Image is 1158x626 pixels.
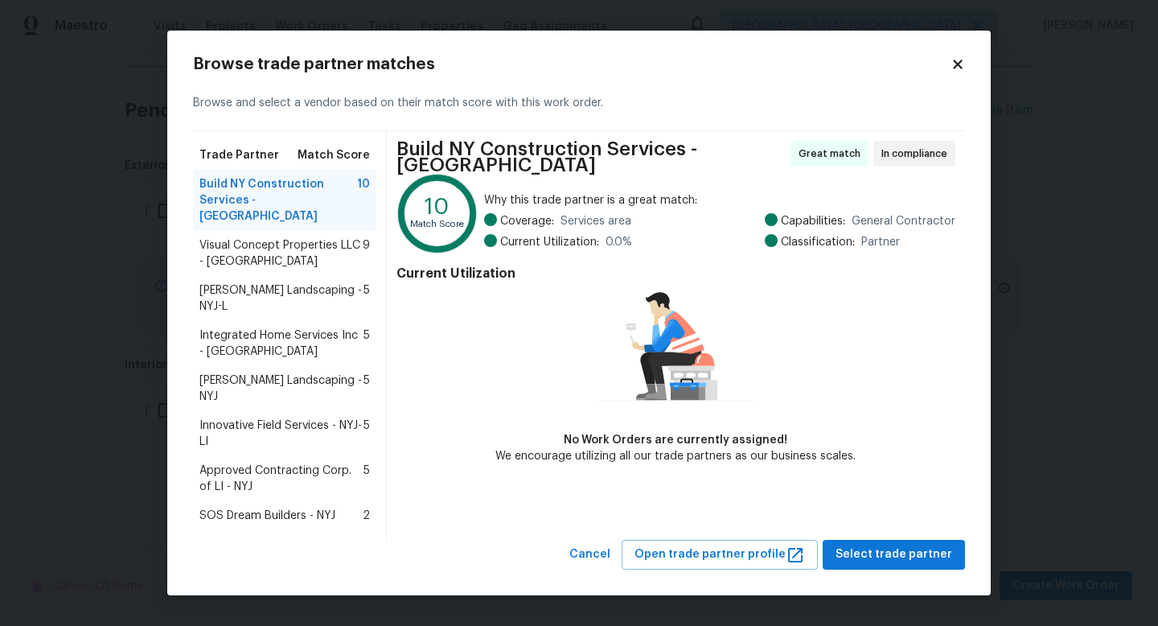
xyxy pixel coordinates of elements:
h4: Current Utilization [396,266,955,282]
span: [PERSON_NAME] Landscaping - NYJ-L [199,282,363,315]
text: Match Score [410,220,464,229]
span: Trade Partner [199,147,279,163]
button: Open trade partner profile [622,540,818,570]
span: Approved Contracting Corp. of LI - NYJ [199,463,363,495]
span: 9 [363,237,370,270]
span: SOS Dream Builders - NYJ [199,508,335,524]
span: Innovative Field Services - NYJ-LI [199,418,363,450]
span: Capabilities: [781,213,845,229]
span: Services area [561,213,631,229]
span: Why this trade partner is a great match: [484,192,955,208]
span: 5 [363,373,370,405]
span: 5 [363,463,370,495]
span: 5 [363,327,370,360]
span: 2 [363,508,370,524]
div: No Work Orders are currently assigned! [495,432,856,448]
div: Browse and select a vendor based on their match score with this work order. [193,76,965,131]
span: [PERSON_NAME] Landscaping - NYJ [199,373,363,405]
span: Build NY Construction Services - [GEOGRAPHIC_DATA] [199,176,357,224]
span: Great match [799,146,867,162]
span: 5 [363,418,370,450]
text: 10 [425,196,450,218]
span: Match Score [298,147,370,163]
span: 5 [363,282,370,315]
h2: Browse trade partner matches [193,56,951,72]
span: 10 [357,176,370,224]
span: General Contractor [852,213,955,229]
span: Select trade partner [836,545,952,565]
span: Build NY Construction Services - [GEOGRAPHIC_DATA] [396,141,786,173]
span: Coverage: [500,213,554,229]
span: 0.0 % [606,234,632,250]
span: Current Utilization: [500,234,599,250]
span: Open trade partner profile [634,545,805,565]
button: Cancel [563,540,617,570]
span: In compliance [881,146,954,162]
span: Cancel [569,545,610,565]
span: Integrated Home Services Inc - [GEOGRAPHIC_DATA] [199,327,363,360]
span: Visual Concept Properties LLC - [GEOGRAPHIC_DATA] [199,237,363,270]
button: Select trade partner [823,540,965,570]
div: We encourage utilizing all our trade partners as our business scales. [495,448,856,464]
span: Classification: [781,234,855,250]
span: Partner [861,234,900,250]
